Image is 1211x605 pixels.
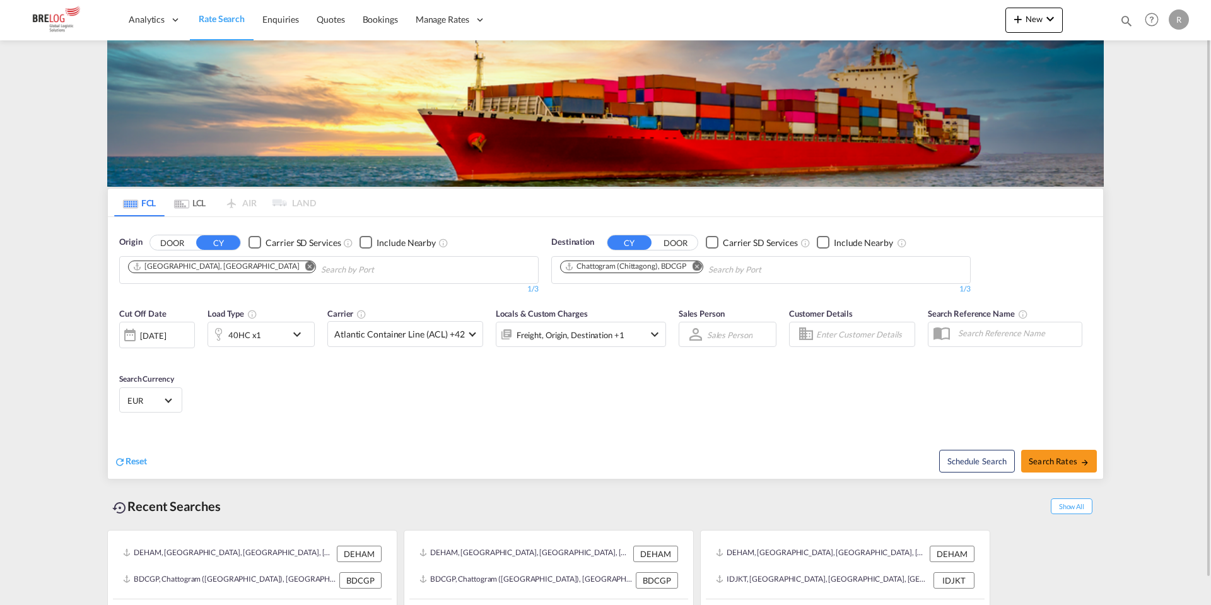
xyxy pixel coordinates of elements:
[337,546,382,562] div: DEHAM
[114,189,316,216] md-pagination-wrapper: Use the left and right arrow keys to navigate between tabs
[363,14,398,25] span: Bookings
[636,572,678,589] div: BDCGP
[1043,11,1058,26] md-icon: icon-chevron-down
[684,261,703,274] button: Remove
[551,284,971,295] div: 1/3
[228,326,261,344] div: 40HC x1
[897,238,907,248] md-icon: Unchecked: Ignores neighbouring ports when fetching rates.Checked : Includes neighbouring ports w...
[334,328,465,341] span: Atlantic Container Line (ACL) +42
[1169,9,1189,30] div: R
[377,237,436,249] div: Include Nearby
[1141,9,1162,30] span: Help
[208,308,257,319] span: Load Type
[816,325,911,344] input: Enter Customer Details
[114,456,126,467] md-icon: icon-refresh
[112,500,127,515] md-icon: icon-backup-restore
[558,257,833,280] md-chips-wrap: Chips container. Use arrow keys to select chips.
[290,327,311,342] md-icon: icon-chevron-down
[107,40,1104,187] img: LCL+%26+FCL+BACKGROUND.png
[262,14,299,25] span: Enquiries
[708,260,828,280] input: Chips input.
[249,236,341,249] md-checkbox: Checkbox No Ink
[928,308,1028,319] span: Search Reference Name
[199,13,245,24] span: Rate Search
[114,189,165,216] md-tab-item: FCL
[119,236,142,249] span: Origin
[317,14,344,25] span: Quotes
[496,322,666,347] div: Freight Origin Destination Factory Stuffingicon-chevron-down
[1010,14,1058,24] span: New
[419,546,630,562] div: DEHAM, Hamburg, Germany, Western Europe, Europe
[1021,450,1097,473] button: Search Ratesicon-arrow-right
[706,326,754,344] md-select: Sales Person
[208,322,315,347] div: 40HC x1icon-chevron-down
[723,237,798,249] div: Carrier SD Services
[132,261,299,272] div: Hamburg, DEHAM
[165,189,215,216] md-tab-item: LCL
[930,546,974,562] div: DEHAM
[565,261,686,272] div: Chattogram (Chittagong), BDCGP
[132,261,301,272] div: Press delete to remove this chip.
[716,572,930,589] div: IDJKT, Jakarta, Java, Indonesia, South East Asia, Asia Pacific
[119,322,195,348] div: [DATE]
[706,236,798,249] md-checkbox: Checkbox No Ink
[800,238,810,248] md-icon: Unchecked: Search for CY (Container Yard) services for all selected carriers.Checked : Search for...
[140,330,166,341] div: [DATE]
[339,572,382,589] div: BDCGP
[438,238,448,248] md-icon: Unchecked: Ignores neighbouring ports when fetching rates.Checked : Includes neighbouring ports w...
[1051,498,1092,514] span: Show All
[127,395,163,406] span: EUR
[1120,14,1133,33] div: icon-magnify
[716,546,927,562] div: DEHAM, Hamburg, Germany, Western Europe, Europe
[551,236,594,249] span: Destination
[119,347,129,364] md-datepicker: Select
[679,308,725,319] span: Sales Person
[1141,9,1169,32] div: Help
[416,13,469,26] span: Manage Rates
[327,308,366,319] span: Carrier
[321,260,441,280] input: Chips input.
[126,391,175,409] md-select: Select Currency: € EUREuro
[1010,11,1026,26] md-icon: icon-plus 400-fg
[607,235,652,250] button: CY
[108,217,1103,479] div: OriginDOOR CY Checkbox No InkUnchecked: Search for CY (Container Yard) services for all selected ...
[496,308,588,319] span: Locals & Custom Charges
[939,450,1015,473] button: Note: By default Schedule search will only considerorigin ports, destination ports and cut off da...
[817,236,893,249] md-checkbox: Checkbox No Ink
[1018,309,1028,319] md-icon: Your search will be saved by the below given name
[360,236,436,249] md-checkbox: Checkbox No Ink
[119,308,167,319] span: Cut Off Date
[123,546,334,562] div: DEHAM, Hamburg, Germany, Western Europe, Europe
[834,237,893,249] div: Include Nearby
[933,572,974,589] div: IDJKT
[356,309,366,319] md-icon: The selected Trucker/Carrierwill be displayed in the rate results If the rates are from another f...
[196,235,240,250] button: CY
[119,374,174,384] span: Search Currency
[107,492,226,520] div: Recent Searches
[123,572,336,589] div: BDCGP, Chattogram (Chittagong), Bangladesh, Indian Subcontinent, Asia Pacific
[129,13,165,26] span: Analytics
[247,309,257,319] md-icon: icon-information-outline
[565,261,689,272] div: Press delete to remove this chip.
[126,257,446,280] md-chips-wrap: Chips container. Use arrow keys to select chips.
[19,6,104,34] img: daae70a0ee2511ecb27c1fb462fa6191.png
[653,235,698,250] button: DOOR
[119,284,539,295] div: 1/3
[952,324,1082,343] input: Search Reference Name
[1120,14,1133,28] md-icon: icon-magnify
[296,261,315,274] button: Remove
[1029,456,1089,466] span: Search Rates
[517,326,624,344] div: Freight Origin Destination Factory Stuffing
[633,546,678,562] div: DEHAM
[126,455,147,466] span: Reset
[419,572,633,589] div: BDCGP, Chattogram (Chittagong), Bangladesh, Indian Subcontinent, Asia Pacific
[150,235,194,250] button: DOOR
[1005,8,1063,33] button: icon-plus 400-fgNewicon-chevron-down
[114,455,147,469] div: icon-refreshReset
[343,238,353,248] md-icon: Unchecked: Search for CY (Container Yard) services for all selected carriers.Checked : Search for...
[647,327,662,342] md-icon: icon-chevron-down
[266,237,341,249] div: Carrier SD Services
[789,308,853,319] span: Customer Details
[1080,458,1089,467] md-icon: icon-arrow-right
